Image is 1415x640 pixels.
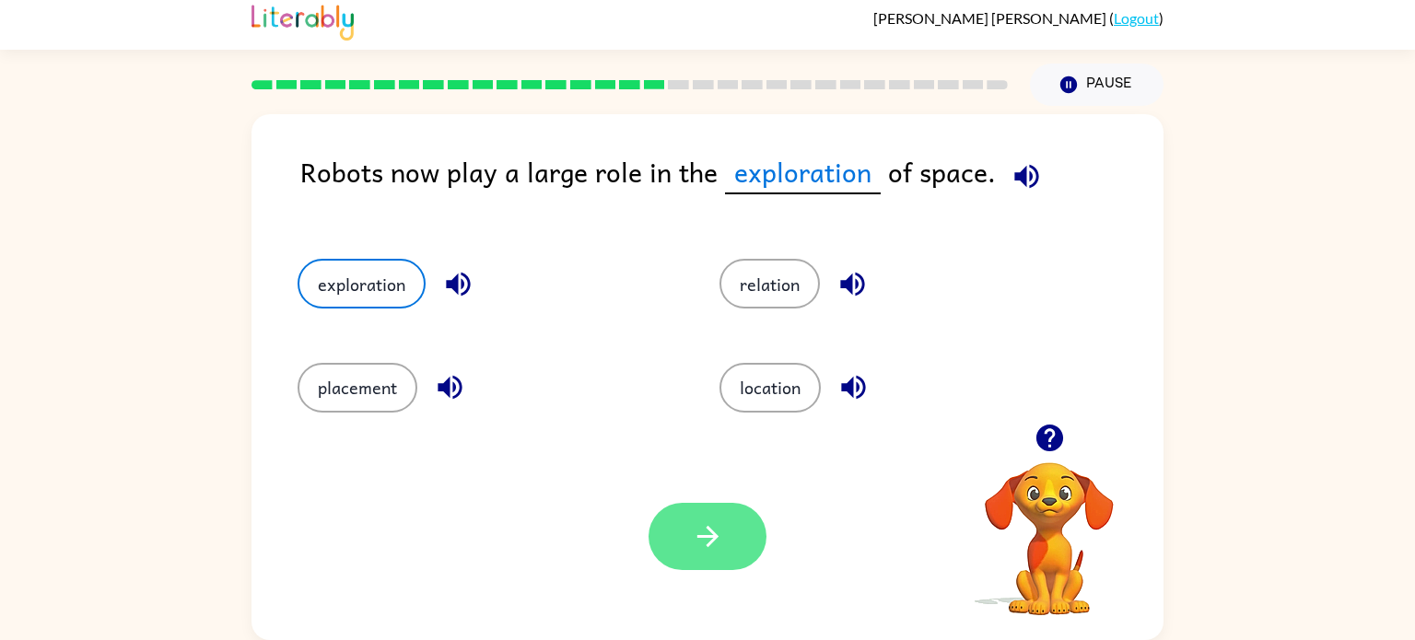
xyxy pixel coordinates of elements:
button: Pause [1030,64,1164,106]
div: Robots now play a large role in the of space. [300,151,1164,222]
button: placement [298,363,417,413]
a: Logout [1114,9,1159,27]
div: ( ) [873,9,1164,27]
button: exploration [298,259,426,308]
button: location [719,363,821,413]
span: exploration [725,151,881,194]
video: Your browser must support playing .mp4 files to use Literably. Please try using another browser. [957,434,1141,618]
button: relation [719,259,820,308]
span: [PERSON_NAME] [PERSON_NAME] [873,9,1109,27]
